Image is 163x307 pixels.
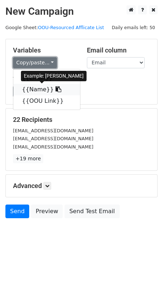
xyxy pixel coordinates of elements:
a: Send [5,205,29,218]
div: Example: [PERSON_NAME] [21,71,87,81]
a: {{Email}} [13,72,80,84]
small: [EMAIL_ADDRESS][DOMAIN_NAME] [13,128,93,133]
span: Daily emails left: 50 [109,24,158,32]
small: [EMAIL_ADDRESS][DOMAIN_NAME] [13,136,93,141]
small: Google Sheet: [5,25,104,30]
a: Daily emails left: 50 [109,25,158,30]
a: Copy/paste... [13,57,57,68]
h5: 22 Recipients [13,116,150,124]
small: [EMAIL_ADDRESS][DOMAIN_NAME] [13,144,93,150]
a: OOU-Resourced Afflicate List [38,25,104,30]
a: Send Test Email [65,205,119,218]
a: +19 more [13,154,43,163]
h5: Advanced [13,182,150,190]
iframe: Chat Widget [127,272,163,307]
h5: Variables [13,46,76,54]
a: {{Name}} [13,84,80,95]
h5: Email column [87,46,150,54]
a: {{OOU Link}} [13,95,80,107]
a: Preview [31,205,63,218]
h2: New Campaign [5,5,158,18]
